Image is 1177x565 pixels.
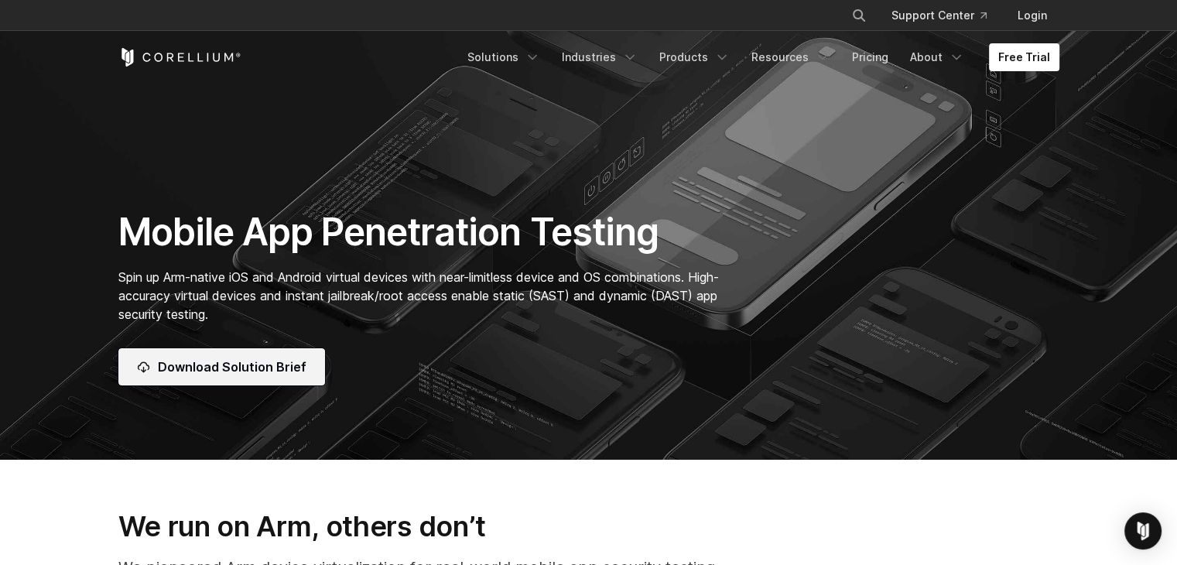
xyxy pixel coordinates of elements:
span: Download Solution Brief [158,358,306,376]
a: Pricing [843,43,898,71]
a: Free Trial [989,43,1059,71]
h3: We run on Arm, others don’t [118,509,1059,543]
button: Search [845,2,873,29]
div: Navigation Menu [833,2,1059,29]
a: Industries [553,43,647,71]
a: Login [1005,2,1059,29]
a: Download Solution Brief [118,348,325,385]
h1: Mobile App Penetration Testing [118,209,735,255]
a: Corellium Home [118,48,241,67]
span: Spin up Arm-native iOS and Android virtual devices with near-limitless device and OS combinations... [118,269,719,322]
a: Products [650,43,739,71]
a: Support Center [879,2,999,29]
div: Navigation Menu [458,43,1059,71]
a: About [901,43,973,71]
div: Open Intercom Messenger [1124,512,1162,550]
a: Resources [742,43,840,71]
a: Solutions [458,43,549,71]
